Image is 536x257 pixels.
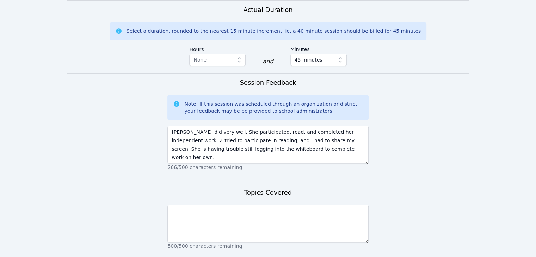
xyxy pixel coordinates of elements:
h3: Session Feedback [240,78,296,88]
p: 266/500 characters remaining [167,164,368,171]
div: Note: If this session was scheduled through an organization or district, your feedback may be be ... [184,100,363,114]
label: Minutes [290,43,347,54]
button: 45 minutes [290,54,347,66]
h3: Actual Duration [243,5,292,15]
label: Hours [189,43,246,54]
button: None [189,54,246,66]
p: 500/500 characters remaining [167,243,368,250]
h3: Topics Covered [244,188,292,198]
div: Select a duration, rounded to the nearest 15 minute increment; ie, a 40 minute session should be ... [127,27,421,35]
span: None [193,57,207,63]
div: and [263,57,273,66]
textarea: [PERSON_NAME] did very well. She participated, read, and completed her independent work. Z tried ... [167,126,368,164]
span: 45 minutes [295,56,322,64]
